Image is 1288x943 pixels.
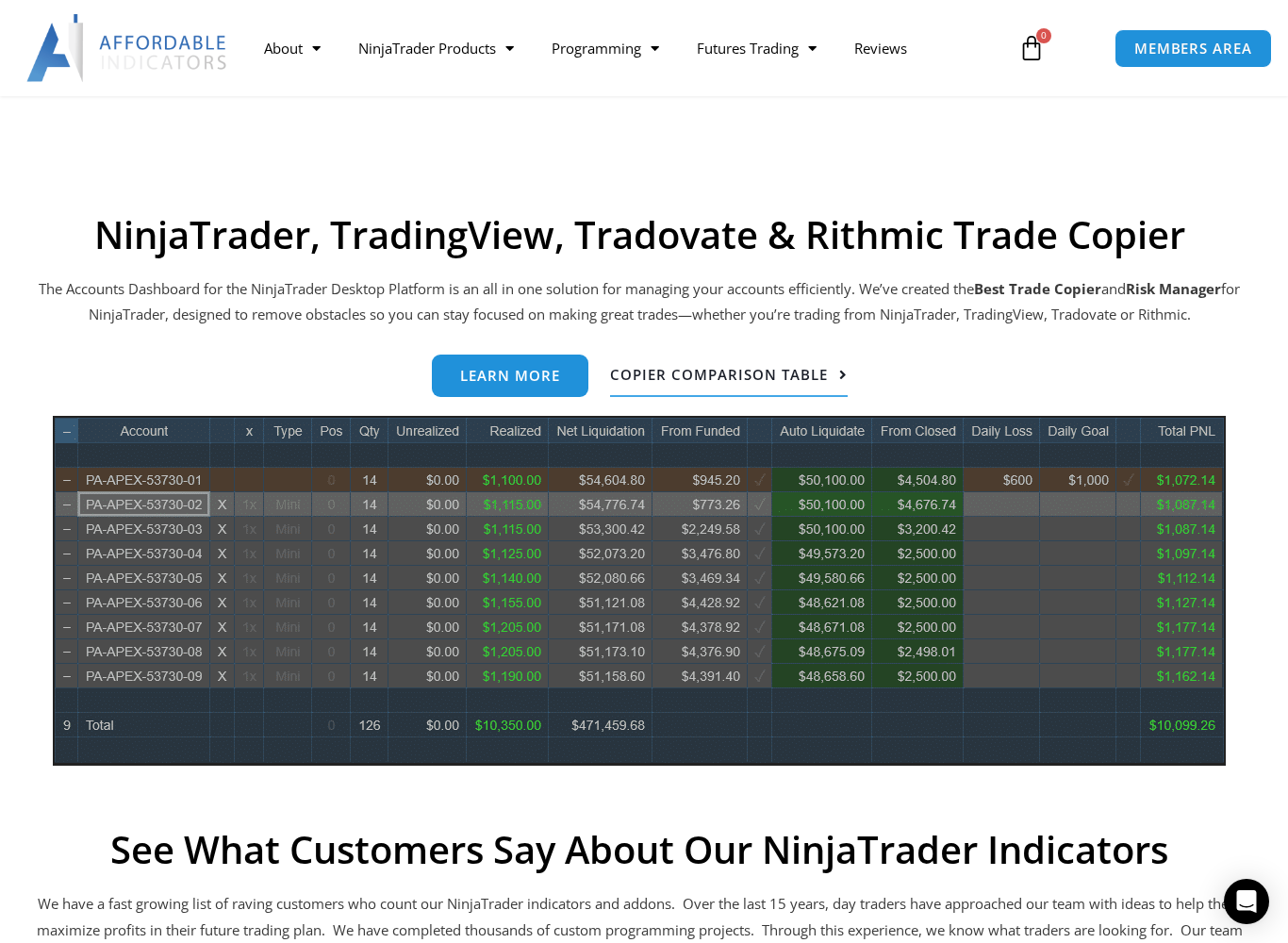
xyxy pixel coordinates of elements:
[432,355,588,397] a: Learn more
[245,26,1005,70] nav: Menu
[36,276,1243,329] p: The Accounts Dashboard for the NinjaTrader Desktop Platform is an all in one solution for managin...
[1126,279,1221,298] strong: Risk Manager
[53,416,1226,766] img: wideview8 28 2 | Affordable Indicators – NinjaTrader
[26,14,229,82] img: LogoAI | Affordable Indicators – NinjaTrader
[245,26,339,70] a: About
[1036,28,1051,43] span: 0
[610,355,848,397] a: Copier Comparison Table
[460,369,560,383] span: Learn more
[1134,41,1252,56] span: MEMBERS AREA
[990,21,1073,75] a: 0
[36,212,1243,257] h2: NinjaTrader, TradingView, Tradovate & Rithmic Trade Copier
[835,26,926,70] a: Reviews
[1115,29,1272,68] a: MEMBERS AREA
[974,279,1101,298] b: Best Trade Copier
[339,26,533,70] a: NinjaTrader Products
[610,368,828,382] span: Copier Comparison Table
[36,827,1243,872] h2: See What Customers Say About Our NinjaTrader Indicators
[1224,879,1269,924] div: Open Intercom Messenger
[533,26,678,70] a: Programming
[678,26,835,70] a: Futures Trading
